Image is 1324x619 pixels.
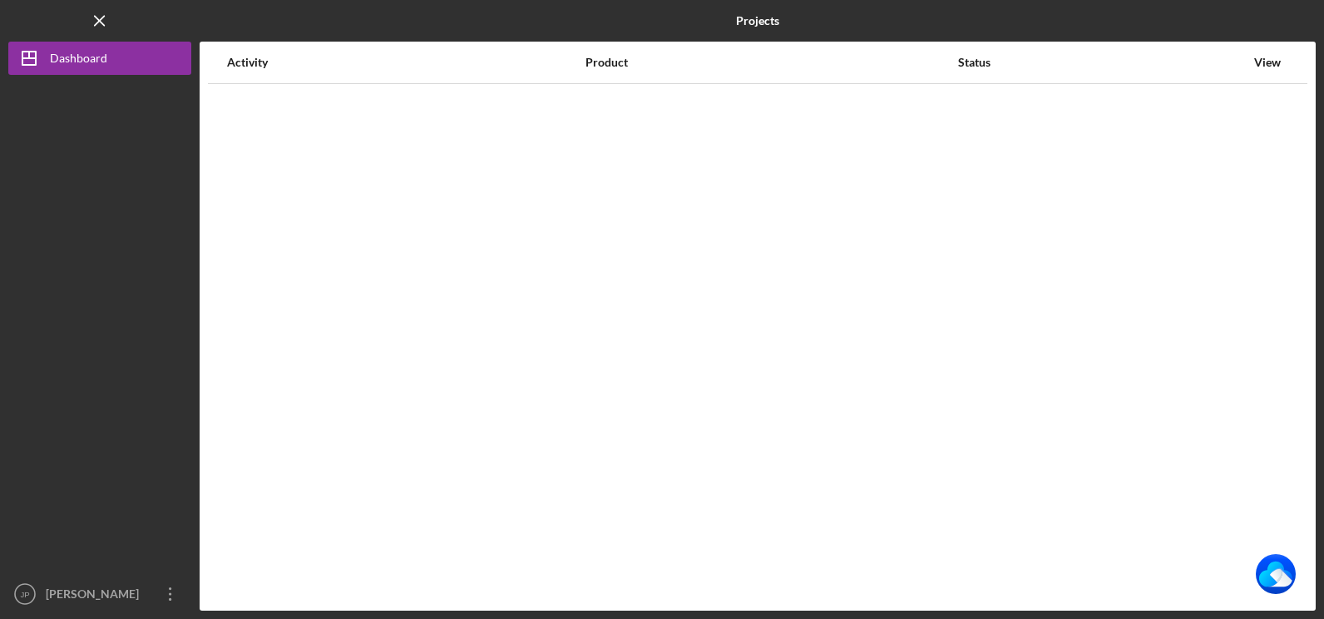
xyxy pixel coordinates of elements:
[8,577,191,611] button: JP[PERSON_NAME]
[736,14,779,27] b: Projects
[8,42,191,75] button: Dashboard
[585,56,956,69] div: Product
[958,56,1245,69] div: Status
[1247,56,1288,69] div: View
[20,590,29,599] text: JP
[42,577,150,615] div: [PERSON_NAME]
[50,42,107,79] div: Dashboard
[227,56,584,69] div: Activity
